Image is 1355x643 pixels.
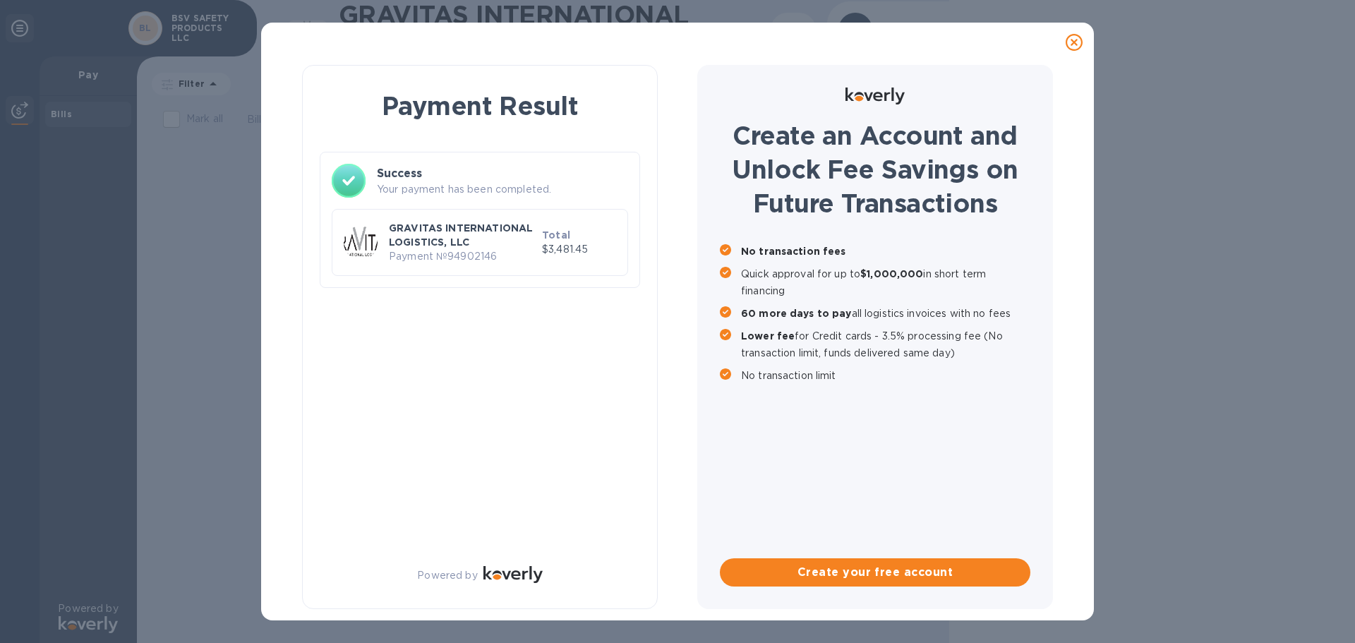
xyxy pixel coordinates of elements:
[741,265,1030,299] p: Quick approval for up to in short term financing
[542,242,616,257] p: $3,481.45
[377,165,628,182] h3: Success
[741,308,852,319] b: 60 more days to pay
[389,249,536,264] p: Payment № 94902146
[720,119,1030,220] h1: Create an Account and Unlock Fee Savings on Future Transactions
[741,246,846,257] b: No transaction fees
[377,182,628,197] p: Your payment has been completed.
[389,221,536,249] p: GRAVITAS INTERNATIONAL LOGISTICS, LLC
[325,88,634,124] h1: Payment Result
[417,568,477,583] p: Powered by
[542,229,570,241] b: Total
[720,558,1030,587] button: Create your free account
[741,305,1030,322] p: all logistics invoices with no fees
[860,268,923,280] b: $1,000,000
[741,330,795,342] b: Lower fee
[845,88,905,104] img: Logo
[741,327,1030,361] p: for Credit cards - 3.5% processing fee (No transaction limit, funds delivered same day)
[483,566,543,583] img: Logo
[741,367,1030,384] p: No transaction limit
[731,564,1019,581] span: Create your free account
